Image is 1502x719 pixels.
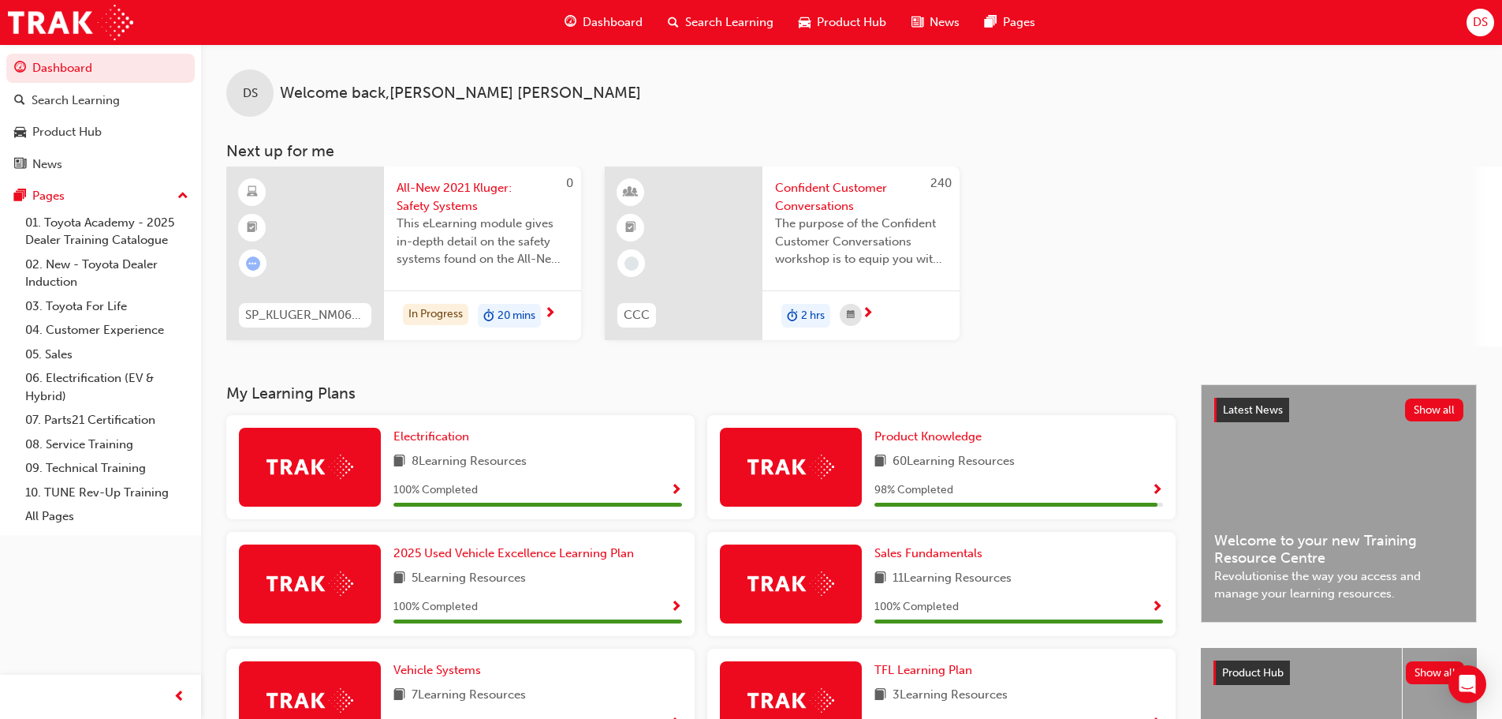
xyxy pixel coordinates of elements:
span: 100 % Completed [874,598,959,616]
div: Search Learning [32,92,120,110]
span: 3 Learning Resources [893,686,1008,706]
span: Dashboard [583,13,643,32]
h3: My Learning Plans [226,384,1176,403]
a: Latest NewsShow allWelcome to your new Training Resource CentreRevolutionise the way you access a... [1201,384,1477,623]
a: 02. New - Toyota Dealer Induction [19,253,195,294]
img: Trak [266,455,353,479]
button: Show all [1405,399,1464,421]
span: learningResourceType_INSTRUCTOR_LED-icon [625,182,636,203]
span: car-icon [14,125,26,140]
a: Sales Fundamentals [874,545,989,563]
span: next-icon [862,307,874,321]
span: Pages [1003,13,1035,32]
span: pages-icon [14,189,26,204]
span: Sales Fundamentals [874,546,982,560]
span: This eLearning module gives in-depth detail on the safety systems found on the All-New 2021 Kluger. [397,215,568,268]
span: up-icon [177,186,188,207]
span: Latest News [1223,403,1283,417]
span: booktick-icon [247,218,258,238]
button: Pages [6,182,195,211]
div: In Progress [403,304,468,325]
span: booktick-icon [625,218,636,238]
span: 8 Learning Resources [412,452,527,472]
div: Pages [32,187,65,205]
a: 10. TUNE Rev-Up Training [19,481,195,505]
img: Trak [8,5,133,40]
span: Product Knowledge [874,429,982,444]
span: Show Progress [670,484,682,498]
a: Latest NewsShow all [1214,398,1463,423]
span: Show Progress [1151,484,1163,498]
span: 98 % Completed [874,481,953,500]
button: Show Progress [1151,481,1163,500]
span: News [930,13,960,32]
a: 07. Parts21 Certification [19,408,195,433]
span: book-icon [874,569,886,589]
span: Show Progress [1151,601,1163,615]
span: prev-icon [173,687,185,707]
img: Trak [266,688,353,713]
a: 09. Technical Training [19,456,195,481]
span: duration-icon [787,305,798,326]
a: Electrification [393,428,475,446]
span: Search Learning [685,13,773,32]
img: Trak [747,455,834,479]
button: Show Progress [670,481,682,500]
span: book-icon [874,686,886,706]
span: Product Hub [1222,666,1284,680]
img: Trak [747,571,834,596]
a: Product Knowledge [874,428,988,446]
a: 0SP_KLUGER_NM0621_EL04All-New 2021 Kluger: Safety SystemsThis eLearning module gives in-depth det... [226,167,581,340]
a: Vehicle Systems [393,661,487,680]
div: Product Hub [32,123,102,141]
button: Show all [1406,661,1465,684]
div: Open Intercom Messenger [1448,665,1486,703]
span: 5 Learning Resources [412,569,526,589]
a: Product Hub [6,118,195,147]
span: search-icon [668,13,679,32]
span: search-icon [14,94,25,108]
span: 60 Learning Resources [893,452,1015,472]
span: duration-icon [483,305,494,326]
h3: Next up for me [201,142,1502,160]
span: Welcome to your new Training Resource Centre [1214,532,1463,567]
span: The purpose of the Confident Customer Conversations workshop is to equip you with tools to commun... [775,215,947,268]
button: DS [1467,9,1494,36]
span: TFL Learning Plan [874,663,972,677]
span: 2 hrs [801,307,825,325]
span: 11 Learning Resources [893,569,1012,589]
span: 100 % Completed [393,481,478,500]
span: 20 mins [498,307,535,325]
span: next-icon [544,307,556,321]
span: All-New 2021 Kluger: Safety Systems [397,179,568,215]
span: 100 % Completed [393,598,478,616]
span: learningResourceType_ELEARNING-icon [247,182,258,203]
a: search-iconSearch Learning [655,6,786,39]
span: book-icon [874,452,886,472]
span: Show Progress [670,601,682,615]
div: News [32,155,62,174]
a: All Pages [19,504,195,529]
a: 01. Toyota Academy - 2025 Dealer Training Catalogue [19,211,195,253]
span: pages-icon [985,13,997,32]
span: guage-icon [14,62,26,76]
span: DS [243,84,258,103]
a: Dashboard [6,54,195,83]
img: Trak [747,688,834,713]
span: Electrification [393,429,469,444]
a: News [6,150,195,179]
span: guage-icon [565,13,576,32]
a: 2025 Used Vehicle Excellence Learning Plan [393,545,640,563]
span: Welcome back , [PERSON_NAME] [PERSON_NAME] [280,84,641,103]
a: guage-iconDashboard [552,6,655,39]
a: 06. Electrification (EV & Hybrid) [19,366,195,408]
span: Product Hub [817,13,886,32]
span: Confident Customer Conversations [775,179,947,215]
a: 03. Toyota For Life [19,294,195,319]
span: 0 [566,176,573,190]
span: SP_KLUGER_NM0621_EL04 [245,306,365,324]
a: pages-iconPages [972,6,1048,39]
span: DS [1473,13,1488,32]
